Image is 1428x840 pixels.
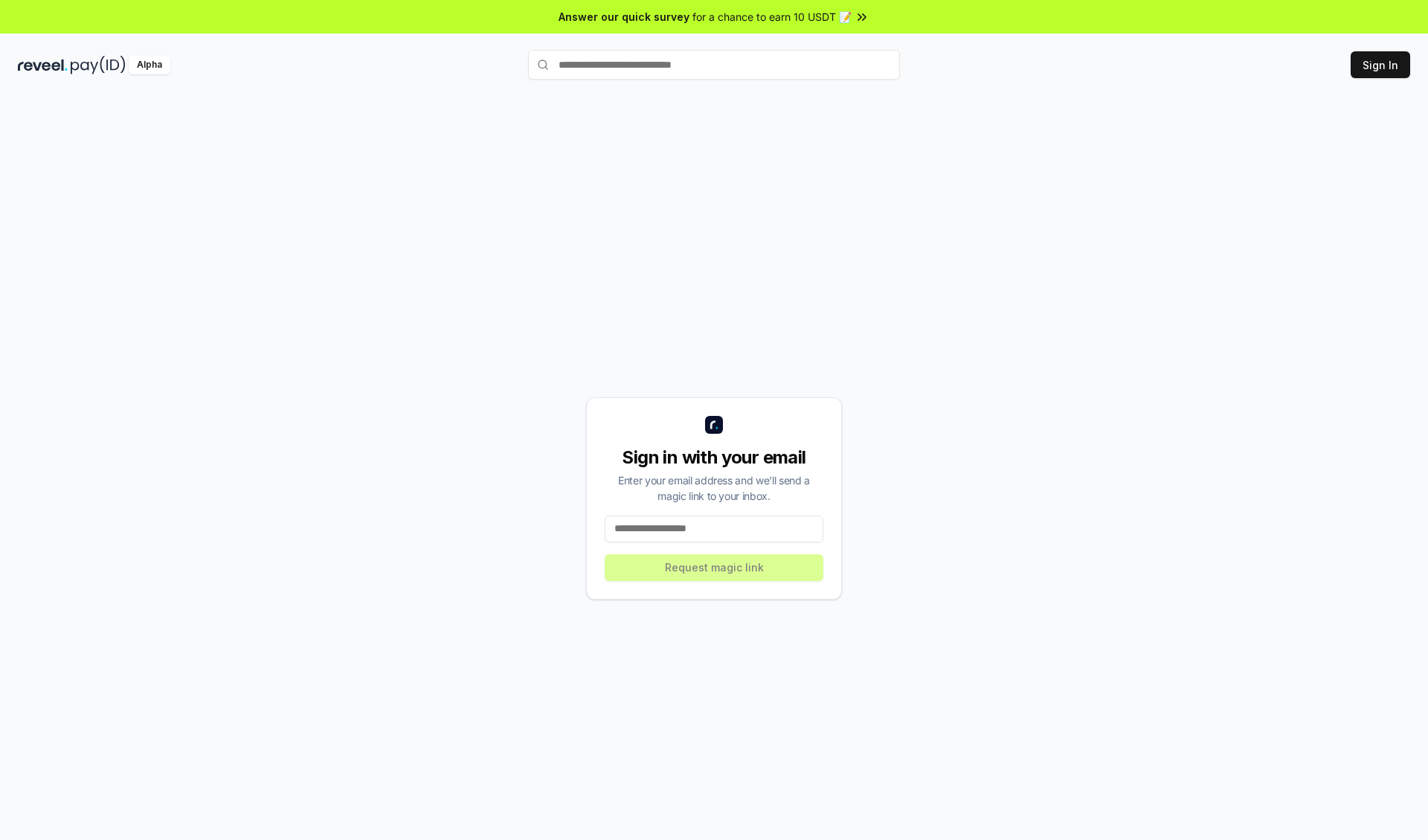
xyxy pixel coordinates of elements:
img: reveel_dark [18,56,68,74]
div: Sign in with your email [605,446,823,469]
div: Enter your email address and we’ll send a magic link to your inbox. [605,472,823,504]
span: for a chance to earn 10 USDT 📝 [692,9,852,25]
img: pay_id [71,56,126,74]
div: Alpha [129,56,170,74]
button: Sign In [1351,51,1410,78]
span: Answer our quick survey [559,9,689,25]
img: logo_small [705,416,723,434]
